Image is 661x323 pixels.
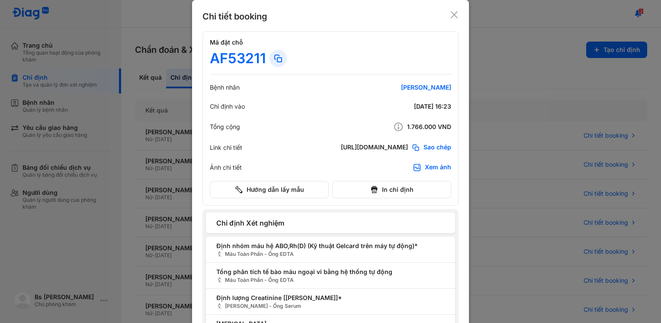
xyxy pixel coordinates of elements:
[210,50,266,67] div: AF53211
[210,39,451,46] h4: Mã đặt chỗ
[424,143,451,152] span: Sao chép
[216,276,445,284] span: Máu Toàn Phần - Ống EDTA
[210,84,240,91] div: Bệnh nhân
[210,144,242,152] div: Link chi tiết
[216,218,445,228] span: Chỉ định Xét nghiệm
[202,10,267,23] div: Chi tiết booking
[210,103,245,110] div: Chỉ định vào
[347,122,451,132] div: 1.766.000 VND
[216,250,445,258] span: Máu Toàn Phần - Ống EDTA
[216,267,445,276] span: Tổng phân tích tế bào máu ngoại vi bằng hệ thống tự động
[425,163,451,172] div: Xem ảnh
[210,123,240,131] div: Tổng cộng
[210,164,242,171] div: Ảnh chi tiết
[210,181,329,198] button: Hướng dẫn lấy mẫu
[216,241,445,250] span: Định nhóm máu hệ ABO,Rh(D) (Kỹ thuật Gelcard trên máy tự động)*
[347,84,451,91] div: [PERSON_NAME]
[347,103,451,110] div: [DATE] 16:23
[216,293,445,302] span: Định lượng Creatinine [[PERSON_NAME]]*
[341,143,408,152] div: [URL][DOMAIN_NAME]
[216,302,445,310] span: [PERSON_NAME] - Ống Serum
[332,181,451,198] button: In chỉ định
